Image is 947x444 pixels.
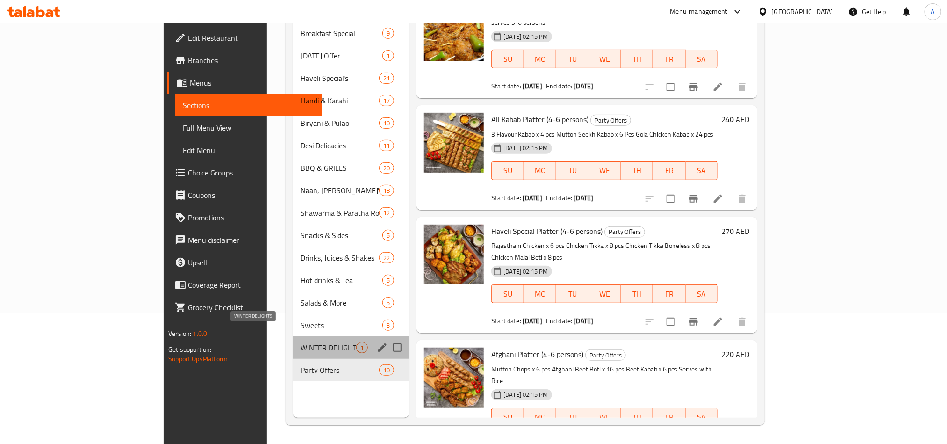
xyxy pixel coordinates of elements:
span: TH [624,287,649,301]
span: Choice Groups [188,167,314,178]
span: Start date: [491,80,521,92]
span: Party Offers [591,115,631,126]
span: 1.0.0 [193,328,208,340]
button: TU [556,284,588,303]
span: Hot drinks & Tea [301,275,382,286]
p: Mutton Chops x 6 pcs Afghani Beef Boti x 16 pcs Beef Kabab x 6 pcs Serves with Rice [491,364,717,387]
div: items [379,73,394,84]
span: 11 [380,141,394,150]
button: SA [686,50,718,68]
span: 5 [383,231,394,240]
span: Party Offers [301,364,379,376]
span: 1 [383,51,394,60]
div: Party Offers [604,226,645,238]
span: Select to update [661,312,681,332]
button: MO [524,408,556,427]
span: 9 [383,29,394,38]
img: Afghani Platter (4-6 persons) [424,348,484,408]
button: TU [556,408,588,427]
div: Shawarma & Paratha Rolls12 [293,202,409,224]
p: 3 Flavour Kabab x 4 pcs Mutton Seekh Kabab x 6 Pcs Gola Chicken Kabab x 24 pcs [491,129,717,140]
div: items [382,28,394,39]
img: Haveli Special Platter (4-6 persons) [424,225,484,284]
span: 18 [380,186,394,195]
div: items [382,320,394,331]
span: Sections [183,100,314,111]
span: SU [495,287,520,301]
button: FR [653,408,685,427]
button: TH [621,408,653,427]
button: TU [556,50,588,68]
span: Select to update [661,77,681,97]
div: items [382,297,394,308]
a: Coupons [167,184,322,206]
b: [DATE] [523,192,542,204]
div: Snacks & Sides5 [293,224,409,247]
span: Version: [168,328,191,340]
img: All Kabab Platter (4-6 persons) [424,113,484,173]
div: Handi & Karahi17 [293,89,409,112]
span: Party Offers [605,226,645,237]
a: Grocery Checklist [167,296,322,319]
span: Drinks, Juices & Shakes [301,252,379,263]
div: Salads & More5 [293,291,409,314]
a: Edit menu item [712,316,724,328]
button: FR [653,50,685,68]
span: TU [560,52,585,66]
div: Party Offers10 [293,359,409,381]
span: MO [528,164,552,177]
img: Lahori Mutton Karahi- 2KG (4-6 persons) [424,1,484,61]
button: MO [524,161,556,180]
span: 12 [380,209,394,218]
span: MO [528,410,552,424]
button: FR [653,284,685,303]
a: Coverage Report [167,274,322,296]
b: [DATE] [574,192,594,204]
button: TH [621,284,653,303]
div: Drinks, Juices & Shakes22 [293,247,409,269]
span: Salads & More [301,297,382,308]
div: items [379,162,394,174]
span: WE [592,287,617,301]
div: [DATE] Offer1 [293,44,409,67]
button: Branch-specific-item [682,188,705,210]
span: End date: [546,315,572,327]
span: SU [495,52,520,66]
div: Sweets3 [293,314,409,336]
span: TU [560,164,585,177]
span: Edit Menu [183,145,314,156]
span: Afghani Platter (4-6 persons) [491,347,583,361]
div: Hot drinks & Tea5 [293,269,409,291]
span: BBQ & GRILLS [301,162,379,174]
button: TU [556,161,588,180]
span: FR [657,287,682,301]
div: items [382,50,394,61]
div: BBQ & GRILLS20 [293,157,409,179]
span: FR [657,52,682,66]
span: [DATE] 02:15 PM [500,390,552,399]
span: Grocery Checklist [188,302,314,313]
div: items [379,95,394,106]
span: SU [495,410,520,424]
span: Biryani & Pulao [301,117,379,129]
button: Branch-specific-item [682,311,705,333]
div: items [379,140,394,151]
span: [DATE] Offer [301,50,382,61]
button: WE [588,408,621,427]
a: Upsell [167,251,322,274]
button: delete [731,311,753,333]
button: TH [621,161,653,180]
b: [DATE] [523,80,542,92]
span: TU [560,287,585,301]
div: WINTER DELIGHTS1edit [293,336,409,359]
span: Haveli Special's [301,73,379,84]
span: 5 [383,298,394,307]
b: [DATE] [574,80,594,92]
div: items [356,342,368,353]
span: A [931,7,935,17]
span: Coverage Report [188,279,314,291]
span: Promotions [188,212,314,223]
span: 5 [383,276,394,285]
